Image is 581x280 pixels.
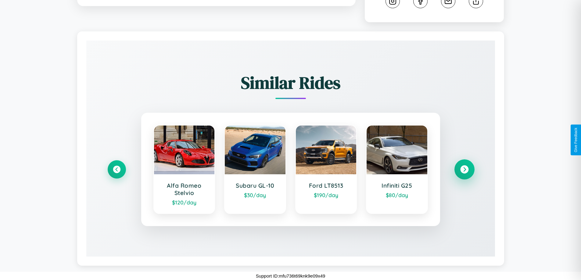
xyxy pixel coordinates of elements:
a: Alfa Romeo Stelvio$120/day [153,125,215,214]
div: $ 80 /day [373,192,421,198]
a: Ford LT8513$190/day [295,125,357,214]
a: Infiniti G25$80/day [366,125,428,214]
div: $ 30 /day [231,192,279,198]
h2: Similar Rides [108,71,474,94]
a: Subaru GL-10$30/day [224,125,286,214]
div: $ 120 /day [160,199,209,206]
h3: Infiniti G25 [373,182,421,189]
h3: Subaru GL-10 [231,182,279,189]
h3: Alfa Romeo Stelvio [160,182,209,197]
div: $ 190 /day [302,192,350,198]
div: Give Feedback [574,128,578,152]
h3: Ford LT8513 [302,182,350,189]
p: Support ID: mfu736t69knk9e09x49 [256,272,325,280]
